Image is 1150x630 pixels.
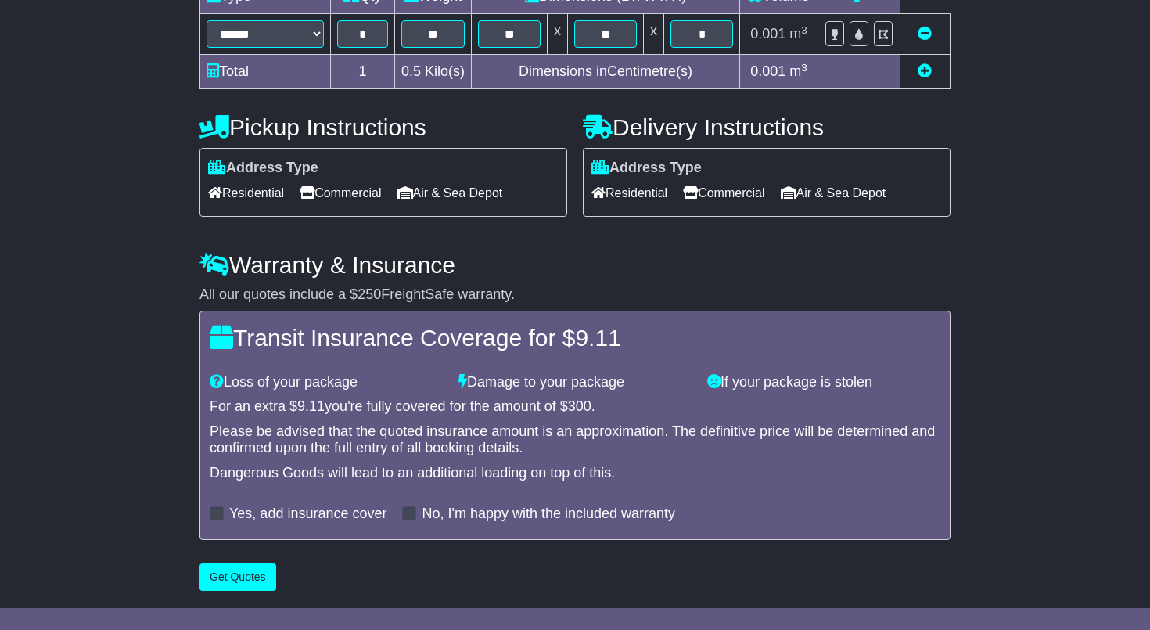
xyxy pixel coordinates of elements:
[229,506,386,523] label: Yes, add insurance cover
[583,114,951,140] h4: Delivery Instructions
[683,181,764,205] span: Commercial
[297,398,325,414] span: 9.11
[210,325,940,351] h4: Transit Insurance Coverage for $
[451,374,699,391] div: Damage to your package
[300,181,381,205] span: Commercial
[199,286,951,304] div: All our quotes include a $ FreightSafe warranty.
[208,160,318,177] label: Address Type
[199,563,276,591] button: Get Quotes
[548,14,568,55] td: x
[591,160,702,177] label: Address Type
[591,181,667,205] span: Residential
[789,63,807,79] span: m
[575,325,620,351] span: 9.11
[918,63,932,79] a: Add new item
[644,14,664,55] td: x
[918,26,932,41] a: Remove this item
[199,252,951,278] h4: Warranty & Insurance
[401,63,421,79] span: 0.5
[199,114,567,140] h4: Pickup Instructions
[750,63,785,79] span: 0.001
[395,55,472,89] td: Kilo(s)
[210,465,940,482] div: Dangerous Goods will lead to an additional loading on top of this.
[358,286,381,302] span: 250
[472,55,740,89] td: Dimensions in Centimetre(s)
[422,506,675,523] label: No, I'm happy with the included warranty
[331,55,395,89] td: 1
[208,181,284,205] span: Residential
[789,26,807,41] span: m
[210,398,940,416] div: For an extra $ you're fully covered for the amount of $ .
[699,374,948,391] div: If your package is stolen
[750,26,785,41] span: 0.001
[801,62,807,74] sup: 3
[781,181,886,205] span: Air & Sea Depot
[397,181,503,205] span: Air & Sea Depot
[568,398,591,414] span: 300
[801,24,807,36] sup: 3
[202,374,451,391] div: Loss of your package
[210,423,940,457] div: Please be advised that the quoted insurance amount is an approximation. The definitive price will...
[200,55,331,89] td: Total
